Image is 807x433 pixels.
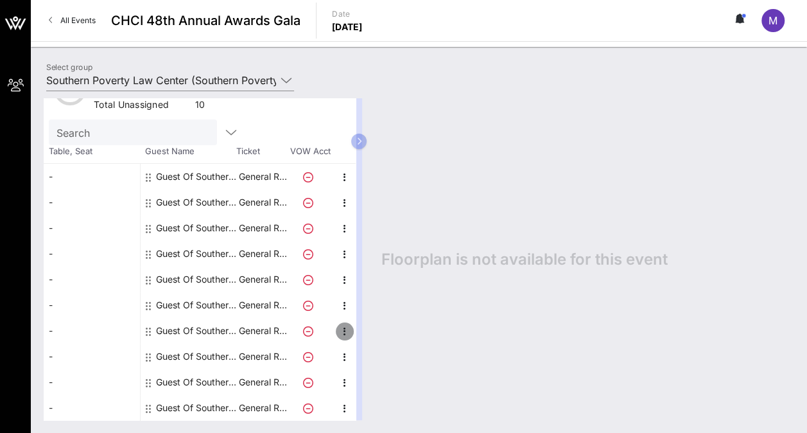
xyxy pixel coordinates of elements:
div: Guest Of Southern Poverty Law Center [156,292,237,318]
div: - [44,369,140,395]
div: Guest Of Southern Poverty Law Center [156,241,237,267]
div: Total Unassigned [94,98,190,114]
p: General R… [237,164,288,190]
span: VOW Acct [288,145,333,158]
p: [DATE] [332,21,363,33]
span: M [768,14,777,27]
p: General R… [237,318,288,344]
div: M [761,9,785,32]
div: - [44,164,140,190]
div: - [44,318,140,344]
p: General R… [237,369,288,395]
div: Guest Of Southern Poverty Law Center [156,369,237,395]
p: General R… [237,215,288,241]
div: Guest Of Southern Poverty Law Center [156,215,237,241]
p: Date [332,8,363,21]
span: All Events [60,15,96,25]
div: - [44,215,140,241]
div: Guest Of Southern Poverty Law Center [156,395,237,421]
span: Floorplan is not available for this event [381,250,668,269]
div: - [44,241,140,267]
p: General R… [237,395,288,421]
div: - [44,267,140,292]
label: Select group [46,62,92,72]
p: General R… [237,241,288,267]
p: General R… [237,292,288,318]
span: CHCI 48th Annual Awards Gala [111,11,300,30]
div: Guest Of Southern Poverty Law Center [156,190,237,215]
div: - [44,292,140,318]
div: 10 [195,98,205,114]
div: - [44,344,140,369]
a: All Events [41,10,103,31]
p: General R… [237,190,288,215]
div: - [44,395,140,421]
div: Guest Of Southern Poverty Law Center [156,344,237,369]
span: Ticket [236,145,288,158]
div: Guest Of Southern Poverty Law Center [156,267,237,292]
div: - [44,190,140,215]
span: Guest Name [140,145,236,158]
p: General R… [237,267,288,292]
p: General R… [237,344,288,369]
div: Guest Of Southern Poverty Law Center [156,318,237,344]
span: Table, Seat [44,145,140,158]
div: Guest Of Southern Poverty Law Center [156,164,237,190]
